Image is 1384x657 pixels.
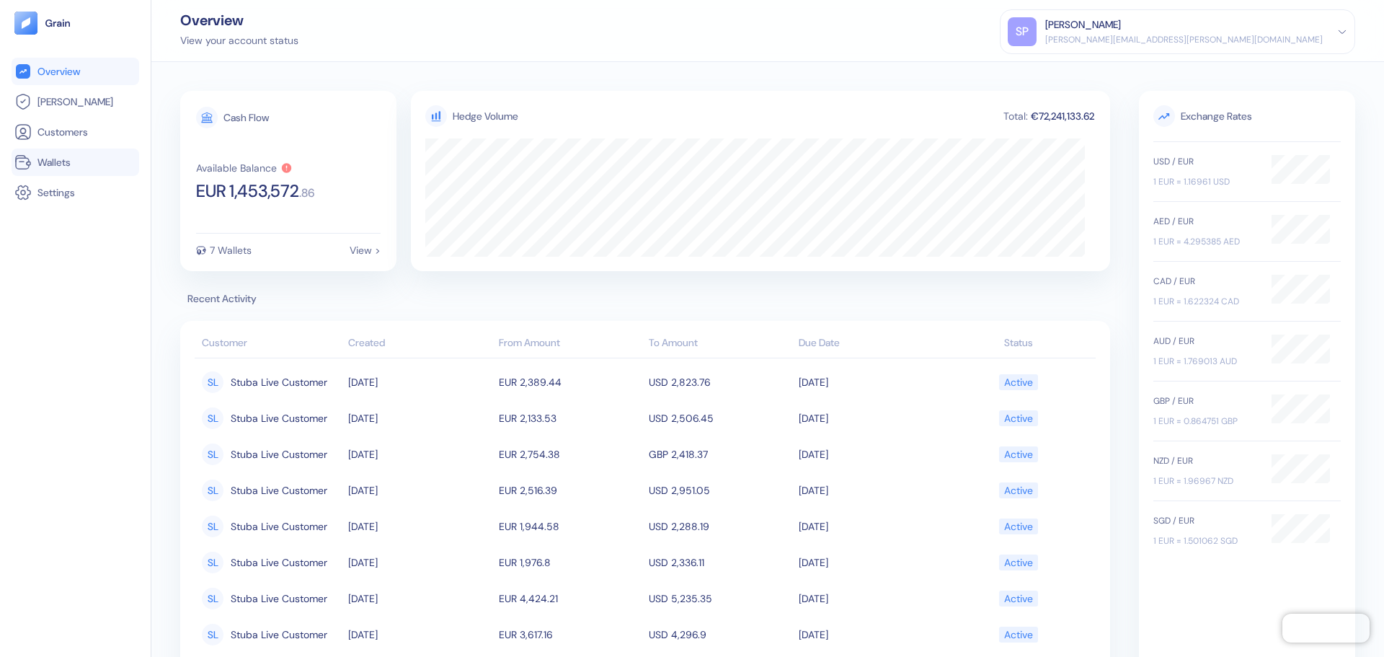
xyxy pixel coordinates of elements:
[231,478,327,503] span: Stuba Live Customer
[345,400,494,436] td: [DATE]
[1153,534,1257,547] div: 1 EUR = 1.501062 SGD
[345,330,494,358] th: Created
[210,245,252,255] div: 7 Wallets
[350,245,381,255] div: View >
[345,472,494,508] td: [DATE]
[1153,454,1257,467] div: NZD / EUR
[1004,406,1033,431] div: Active
[345,544,494,581] td: [DATE]
[795,436,945,472] td: [DATE]
[231,514,327,539] span: Stuba Live Customer
[495,581,645,617] td: EUR 4,424.21
[231,370,327,394] span: Stuba Live Customer
[202,371,223,393] div: SL
[231,406,327,431] span: Stuba Live Customer
[1002,111,1029,121] div: Total:
[645,472,795,508] td: USD 2,951.05
[795,472,945,508] td: [DATE]
[1153,155,1257,168] div: USD / EUR
[345,581,494,617] td: [DATE]
[1004,586,1033,611] div: Active
[37,94,113,109] span: [PERSON_NAME]
[231,622,327,647] span: Stuba Live Customer
[1153,415,1257,428] div: 1 EUR = 0.864751 GBP
[495,436,645,472] td: EUR 2,754.38
[202,624,223,645] div: SL
[180,291,1110,307] span: Recent Activity
[14,63,136,80] a: Overview
[180,33,298,48] div: View your account status
[195,330,345,358] th: Customer
[645,508,795,544] td: USD 2,288.19
[495,364,645,400] td: EUR 2,389.44
[495,400,645,436] td: EUR 2,133.53
[1153,175,1257,188] div: 1 EUR = 1.16961 USD
[795,581,945,617] td: [DATE]
[196,163,277,173] div: Available Balance
[37,64,80,79] span: Overview
[231,550,327,575] span: Stuba Live Customer
[345,508,494,544] td: [DATE]
[37,155,71,169] span: Wallets
[1153,295,1257,308] div: 1 EUR = 1.622324 CAD
[949,335,1088,350] div: Status
[345,617,494,653] td: [DATE]
[180,13,298,27] div: Overview
[14,123,136,141] a: Customers
[345,364,494,400] td: [DATE]
[196,182,299,200] span: EUR 1,453,572
[495,508,645,544] td: EUR 1,944.58
[1004,478,1033,503] div: Active
[453,109,518,124] div: Hedge Volume
[223,113,269,123] div: Cash Flow
[1008,17,1037,46] div: SP
[202,407,223,429] div: SL
[795,544,945,581] td: [DATE]
[795,330,945,358] th: Due Date
[1029,111,1096,121] div: €72,241,133.62
[1153,275,1257,288] div: CAD / EUR
[1153,235,1257,248] div: 1 EUR = 4.295385 AED
[1045,33,1323,46] div: [PERSON_NAME][EMAIL_ADDRESS][PERSON_NAME][DOMAIN_NAME]
[299,188,314,199] span: . 86
[231,586,327,611] span: Stuba Live Customer
[202,516,223,537] div: SL
[1153,335,1257,348] div: AUD / EUR
[495,472,645,508] td: EUR 2,516.39
[645,436,795,472] td: GBP 2,418.37
[1153,475,1257,488] div: 1 EUR = 1.96967 NZD
[345,436,494,472] td: [DATE]
[1153,394,1257,407] div: GBP / EUR
[14,184,136,201] a: Settings
[14,154,136,171] a: Wallets
[196,162,293,174] button: Available Balance
[202,552,223,573] div: SL
[1153,514,1257,527] div: SGD / EUR
[1153,215,1257,228] div: AED / EUR
[1004,370,1033,394] div: Active
[645,400,795,436] td: USD 2,506.45
[1282,614,1370,643] iframe: Chatra live chat
[1004,622,1033,647] div: Active
[1004,442,1033,467] div: Active
[645,581,795,617] td: USD 5,235.35
[202,480,223,501] div: SL
[231,442,327,467] span: Stuba Live Customer
[495,617,645,653] td: EUR 3,617.16
[645,330,795,358] th: To Amount
[37,125,88,139] span: Customers
[795,617,945,653] td: [DATE]
[795,364,945,400] td: [DATE]
[645,544,795,581] td: USD 2,336.11
[495,330,645,358] th: From Amount
[1004,514,1033,539] div: Active
[645,617,795,653] td: USD 4,296.9
[1004,550,1033,575] div: Active
[1153,355,1257,368] div: 1 EUR = 1.769013 AUD
[202,588,223,609] div: SL
[45,18,71,28] img: logo
[795,400,945,436] td: [DATE]
[645,364,795,400] td: USD 2,823.76
[1045,17,1121,32] div: [PERSON_NAME]
[795,508,945,544] td: [DATE]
